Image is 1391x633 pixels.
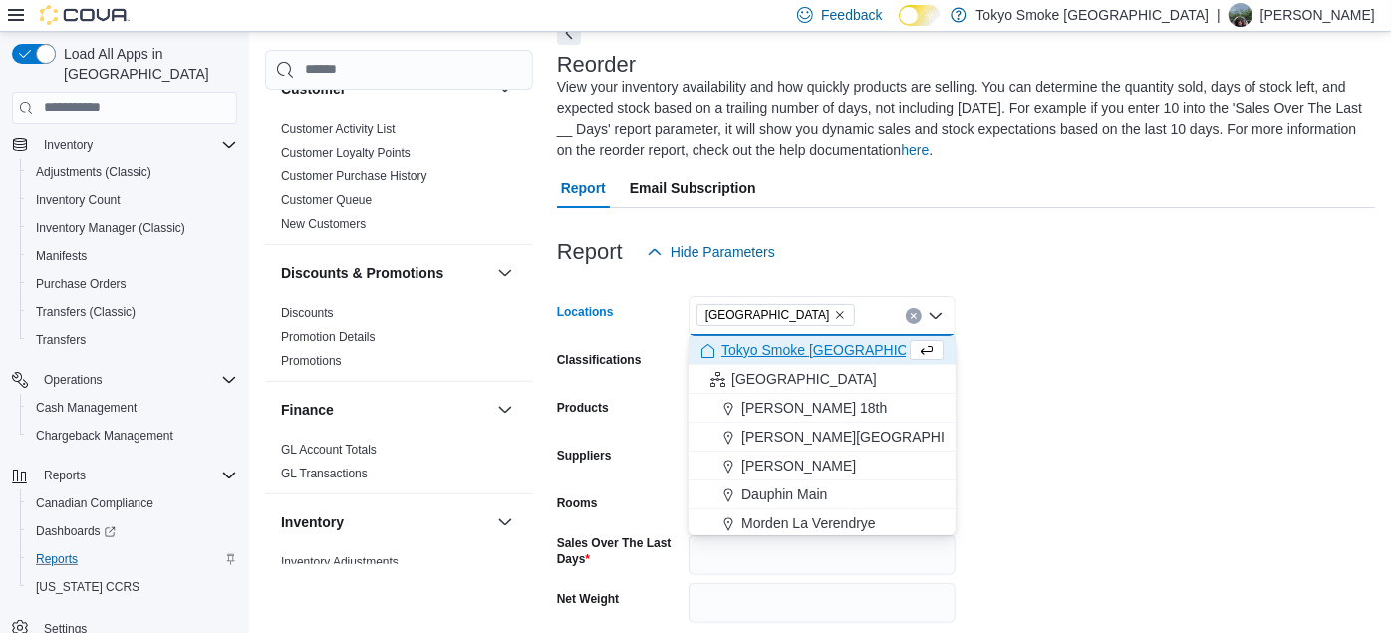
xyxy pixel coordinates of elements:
h3: Finance [281,400,334,420]
span: GL Account Totals [281,442,377,458]
a: [US_STATE] CCRS [28,575,147,599]
button: Inventory [281,512,489,532]
button: Discounts & Promotions [493,261,517,285]
a: Adjustments (Classic) [28,160,159,184]
span: Transfers [36,332,86,348]
span: [PERSON_NAME] [741,456,856,475]
img: Cova [40,5,130,25]
button: Cash Management [20,394,245,422]
label: Suppliers [557,448,612,464]
button: [GEOGRAPHIC_DATA] [689,365,956,394]
a: Chargeback Management [28,424,181,448]
button: Customer [493,77,517,101]
button: Dauphin Main [689,480,956,509]
span: Tokyo Smoke [GEOGRAPHIC_DATA] [721,340,955,360]
span: [PERSON_NAME] 18th [741,398,887,418]
button: Close list of options [928,308,944,324]
button: Canadian Compliance [20,489,245,517]
a: Inventory Adjustments [281,555,399,569]
a: Promotion Details [281,330,376,344]
p: [PERSON_NAME] [1260,3,1375,27]
span: Inventory Manager (Classic) [28,216,237,240]
a: New Customers [281,217,366,231]
span: Promotion Details [281,329,376,345]
span: Dauphin Main [741,484,827,504]
span: Reports [36,464,237,487]
p: Tokyo Smoke [GEOGRAPHIC_DATA] [976,3,1210,27]
button: Inventory [4,131,245,158]
a: Customer Loyalty Points [281,146,411,159]
button: Clear input [906,308,922,324]
a: Discounts [281,306,334,320]
a: Customer Activity List [281,122,396,136]
span: New Customers [281,216,366,232]
a: Transfers (Classic) [28,300,143,324]
span: Customer Purchase History [281,168,427,184]
button: Reports [36,464,94,487]
div: Customer [265,117,533,244]
a: Transfers [28,328,94,352]
a: Cash Management [28,396,144,420]
span: Purchase Orders [28,272,237,296]
a: Reports [28,547,86,571]
span: Newfoundland [696,304,855,326]
span: Morden La Verendrye [741,513,876,533]
span: Inventory Count [28,188,237,212]
a: Dashboards [20,517,245,545]
span: Cash Management [28,396,237,420]
div: Martina Nemanic [1229,3,1252,27]
a: Inventory Count [28,188,129,212]
span: Transfers (Classic) [28,300,237,324]
label: Classifications [557,352,642,368]
label: Locations [557,304,614,320]
span: [GEOGRAPHIC_DATA] [731,369,877,389]
button: Adjustments (Classic) [20,158,245,186]
span: Manifests [28,244,237,268]
button: [PERSON_NAME] [689,452,956,480]
span: Inventory [36,133,237,157]
button: Next [557,21,581,45]
button: Finance [493,398,517,422]
button: Remove Newfoundland from selection in this group [834,309,846,321]
button: Finance [281,400,489,420]
div: Discounts & Promotions [265,301,533,381]
button: Chargeback Management [20,422,245,450]
button: Reports [4,462,245,489]
span: Canadian Compliance [36,495,153,511]
button: [US_STATE] CCRS [20,573,245,601]
span: Inventory Count [36,192,121,208]
span: Dashboards [28,519,237,543]
a: GL Account Totals [281,443,377,457]
span: Reports [28,547,237,571]
span: Inventory Adjustments [281,554,399,570]
span: Adjustments (Classic) [28,160,237,184]
span: Dark Mode [899,26,900,27]
span: Customer Queue [281,192,372,208]
div: View your inventory availability and how quickly products are selling. You can determine the quan... [557,77,1365,160]
button: Inventory [493,510,517,534]
span: Purchase Orders [36,276,127,292]
button: Morden La Verendrye [689,509,956,538]
span: Dashboards [36,523,116,539]
span: Hide Parameters [671,242,775,262]
button: [PERSON_NAME] 18th [689,394,956,423]
span: Customer Loyalty Points [281,145,411,160]
span: Customer Activity List [281,121,396,137]
h3: Reorder [557,53,636,77]
button: Operations [36,368,111,392]
span: Operations [44,372,103,388]
h3: Inventory [281,512,344,532]
span: Adjustments (Classic) [36,164,151,180]
button: Purchase Orders [20,270,245,298]
span: Manifests [36,248,87,264]
button: Transfers (Classic) [20,298,245,326]
span: Operations [36,368,237,392]
span: Transfers (Classic) [36,304,136,320]
span: Feedback [821,5,882,25]
p: | [1217,3,1221,27]
span: Load All Apps in [GEOGRAPHIC_DATA] [56,44,237,84]
button: Operations [4,366,245,394]
span: Chargeback Management [28,424,237,448]
button: Hide Parameters [639,232,783,272]
span: Chargeback Management [36,428,173,444]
